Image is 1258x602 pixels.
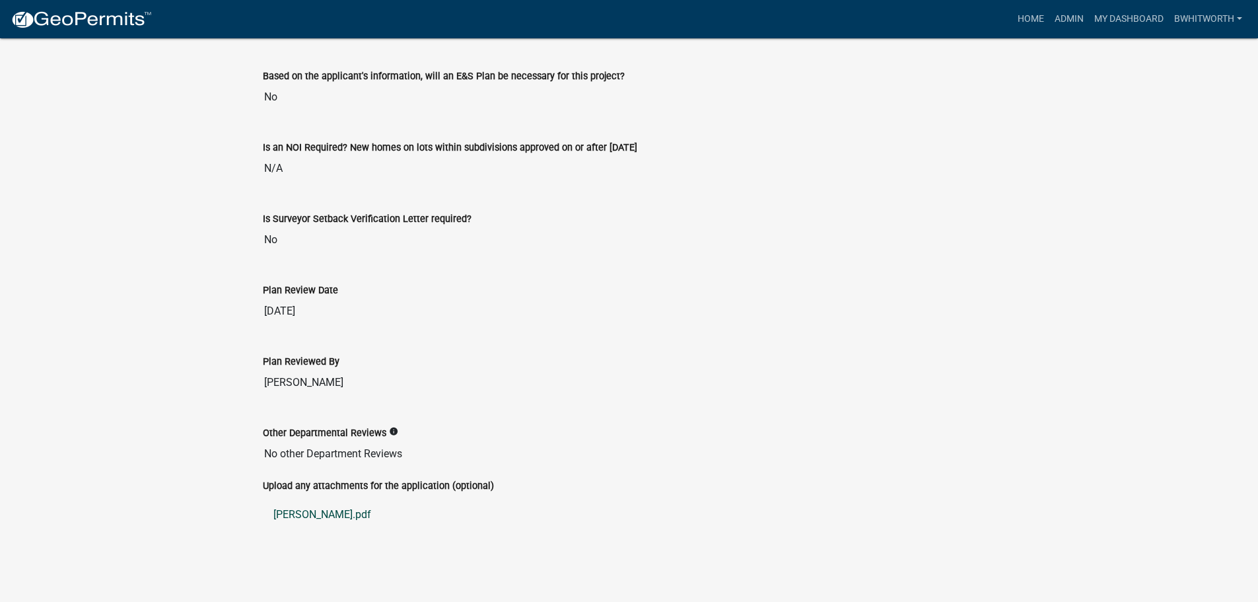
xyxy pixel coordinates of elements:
[263,429,386,438] label: Other Departmental Reviews
[263,482,494,491] label: Upload any attachments for the application (optional)
[263,357,339,367] label: Plan Reviewed By
[1012,7,1049,32] a: Home
[1049,7,1089,32] a: Admin
[263,499,996,531] a: [PERSON_NAME].pdf
[263,143,637,153] label: Is an NOI Required? New homes on lots within subdivisions approved on or after [DATE]
[263,286,338,295] label: Plan Review Date
[1169,7,1247,32] a: BWhitworth
[263,72,625,81] label: Based on the applicant's information, will an E&S Plan be necessary for this project?
[263,215,472,224] label: Is Surveyor Setback Verification Letter required?
[1089,7,1169,32] a: My Dashboard
[389,427,398,436] i: info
